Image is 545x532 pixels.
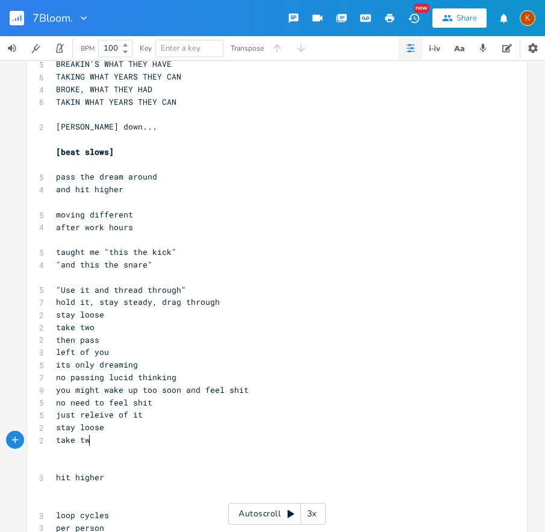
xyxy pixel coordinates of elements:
button: K [520,4,535,32]
span: its only dreaming [56,359,138,370]
span: BROKE, WHAT THEY HAD [56,84,152,95]
span: left of you [56,346,109,357]
span: then pass [56,334,99,345]
div: New [414,4,429,13]
span: [PERSON_NAME] down... [56,121,157,132]
span: TAKIN WHAT YEARS THEY CAN [56,96,176,107]
span: just releive of it [56,409,143,420]
span: you might wake up too soon and feel shit [56,384,249,395]
span: loop cycles [56,510,109,521]
span: 7Bloom. [33,13,73,23]
div: BPM [81,45,95,52]
div: Transpose [231,45,264,52]
span: Enter a key [161,43,201,54]
div: 3x [301,503,323,525]
span: "Use it and thread through" [56,284,186,295]
span: take tw [56,434,90,445]
span: hit higher [56,472,104,483]
div: Share [456,13,477,23]
div: Autoscroll [228,503,326,525]
span: BREAKIN'S WHAT THEY HAVE [56,58,172,69]
span: after work hours [56,222,133,233]
span: moving different [56,209,133,220]
div: Kat [520,10,535,26]
span: pass the dream around [56,171,157,182]
button: New [402,7,426,29]
span: and hit higher [56,184,123,195]
div: Key [140,45,152,52]
span: no passing lucid thinking [56,372,176,383]
span: stay loose [56,309,104,320]
span: taught me "this the kick" [56,246,176,257]
span: hold it, stay steady, drag through [56,296,220,307]
button: Share [432,8,487,28]
span: take two [56,322,95,333]
span: TAKING WHAT YEARS THEY CAN [56,71,181,82]
span: [beat slows] [56,146,114,157]
span: stay loose [56,422,104,433]
span: "and this the snare" [56,259,152,270]
span: no need to feel shit [56,397,152,408]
